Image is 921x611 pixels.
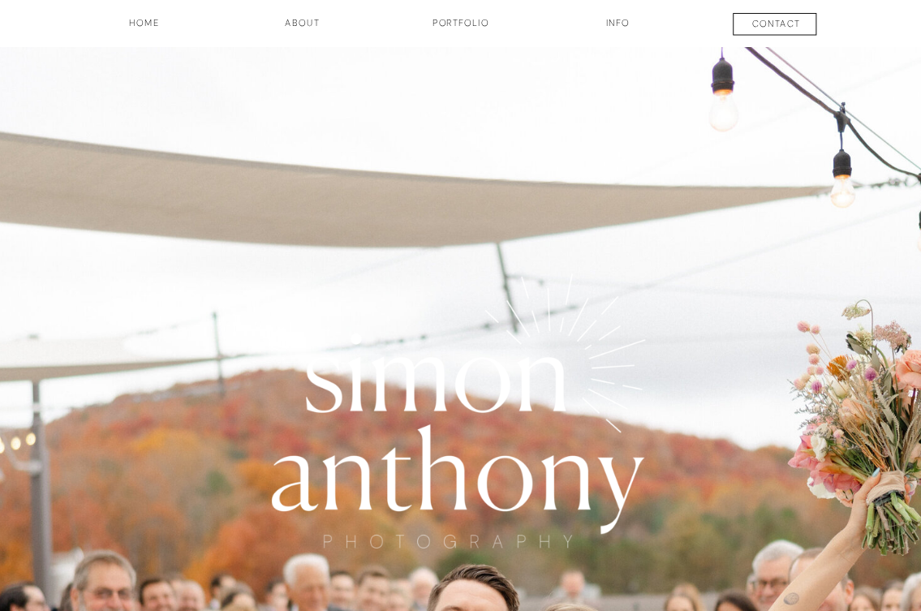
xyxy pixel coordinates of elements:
[88,16,201,42] a: HOME
[579,16,656,42] a: INFO
[264,16,341,42] a: about
[404,16,518,42] a: Portfolio
[719,17,833,36] a: contact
